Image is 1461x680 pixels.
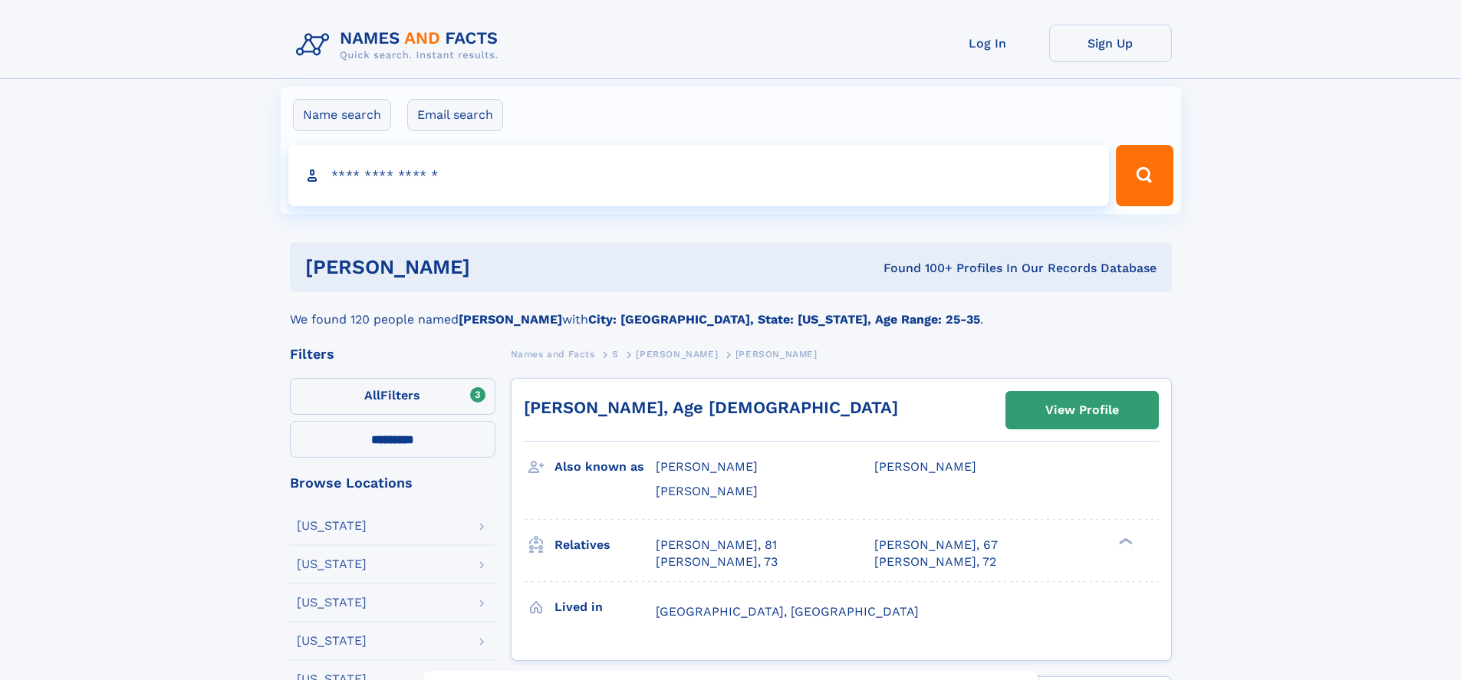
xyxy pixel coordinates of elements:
[926,25,1049,62] a: Log In
[656,459,758,474] span: [PERSON_NAME]
[290,347,495,361] div: Filters
[656,537,777,554] a: [PERSON_NAME], 81
[297,558,367,570] div: [US_STATE]
[636,349,718,360] span: [PERSON_NAME]
[554,532,656,558] h3: Relatives
[656,484,758,498] span: [PERSON_NAME]
[364,388,380,402] span: All
[656,554,778,570] a: [PERSON_NAME], 73
[511,344,595,363] a: Names and Facts
[290,292,1172,329] div: We found 120 people named with .
[1116,145,1173,206] button: Search Button
[1115,536,1134,546] div: ❯
[554,454,656,480] h3: Also known as
[874,554,996,570] a: [PERSON_NAME], 72
[297,635,367,647] div: [US_STATE]
[305,258,677,277] h1: [PERSON_NAME]
[735,349,818,360] span: [PERSON_NAME]
[554,594,656,620] h3: Lived in
[1049,25,1172,62] a: Sign Up
[290,25,511,66] img: Logo Names and Facts
[407,99,503,131] label: Email search
[874,537,998,554] a: [PERSON_NAME], 67
[297,520,367,532] div: [US_STATE]
[290,476,495,490] div: Browse Locations
[459,312,562,327] b: [PERSON_NAME]
[656,604,919,619] span: [GEOGRAPHIC_DATA], [GEOGRAPHIC_DATA]
[290,378,495,415] label: Filters
[1006,392,1158,429] a: View Profile
[612,344,619,363] a: S
[524,398,898,417] a: [PERSON_NAME], Age [DEMOGRAPHIC_DATA]
[588,312,980,327] b: City: [GEOGRAPHIC_DATA], State: [US_STATE], Age Range: 25-35
[293,99,391,131] label: Name search
[288,145,1110,206] input: search input
[636,344,718,363] a: [PERSON_NAME]
[874,459,976,474] span: [PERSON_NAME]
[297,596,367,609] div: [US_STATE]
[676,260,1157,277] div: Found 100+ Profiles In Our Records Database
[1045,393,1119,428] div: View Profile
[612,349,619,360] span: S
